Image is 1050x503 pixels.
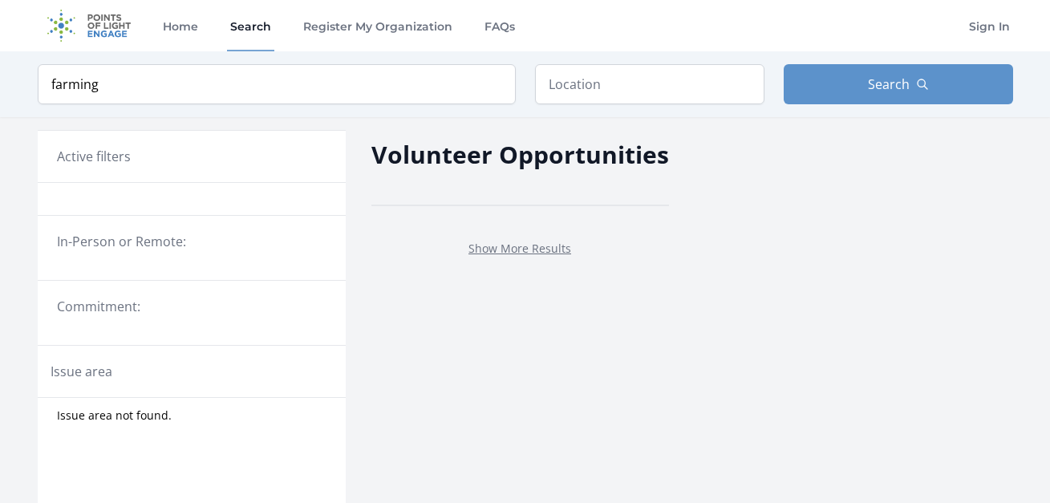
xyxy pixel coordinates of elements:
h3: Active filters [57,147,131,166]
button: Search [784,64,1013,104]
legend: In-Person or Remote: [57,232,326,251]
input: Location [535,64,764,104]
input: Keyword [38,64,516,104]
span: Issue area not found. [57,408,172,424]
legend: Commitment: [57,297,326,316]
a: Show More Results [468,241,571,256]
span: Search [868,75,910,94]
h2: Volunteer Opportunities [371,136,669,172]
legend: Issue area [51,362,112,381]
